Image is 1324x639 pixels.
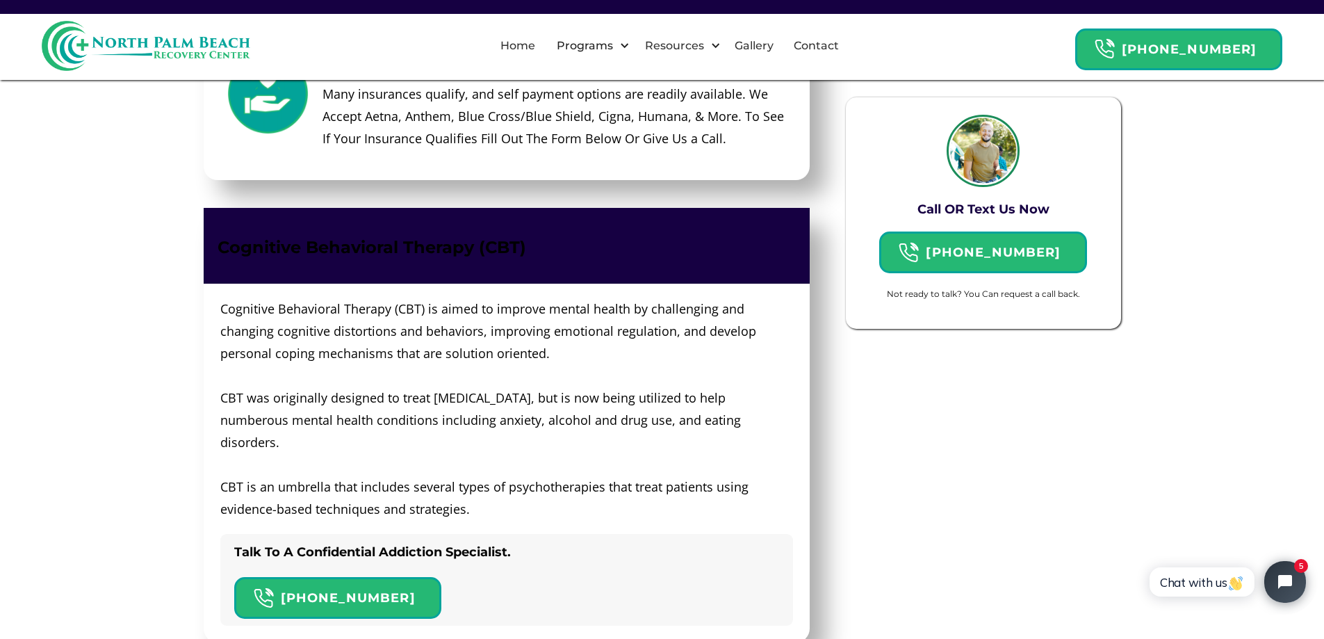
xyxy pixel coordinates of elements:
p: Cognitive Behavioral Therapy (CBT) is aimed to improve mental health by challenging and changing ... [220,298,793,520]
img: Header Calendar Icons [1094,38,1115,60]
strong: [PHONE_NUMBER] [281,590,416,606]
a: Header Calendar Icons[PHONE_NUMBER] [1075,22,1282,70]
a: Home [492,24,544,68]
p: Many insurances qualify, and self payment options are readily available. We Accept Aetna, Anthem,... [322,83,786,149]
iframe: Tidio Chat [1134,549,1318,615]
strong: [PHONE_NUMBER] [1122,42,1257,57]
a: Contact [785,24,847,68]
a: Header Calendar Icons[PHONE_NUMBER] [879,225,1086,273]
div: Programs [545,24,633,68]
a: Header Calendar Icons[PHONE_NUMBER] [234,570,441,619]
div: Resources [633,24,724,68]
strong: [PHONE_NUMBER] [926,245,1061,260]
h3: Call OR Text Us Now [879,201,1086,218]
div: Programs [553,38,616,54]
h3: Talk To A Confidential Addiction Specialist. [234,541,793,563]
form: Specific Campaign [879,287,1086,308]
img: Header Calendar Icons [898,242,919,264]
strong: Cognitive Behavioral Therapy (CBT) [218,237,526,257]
div: Resources [641,38,708,54]
img: Header Calendar Icons [253,588,274,609]
a: Gallery [726,24,782,68]
div: Not ready to talk? You Can request a call back. [887,287,1080,301]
